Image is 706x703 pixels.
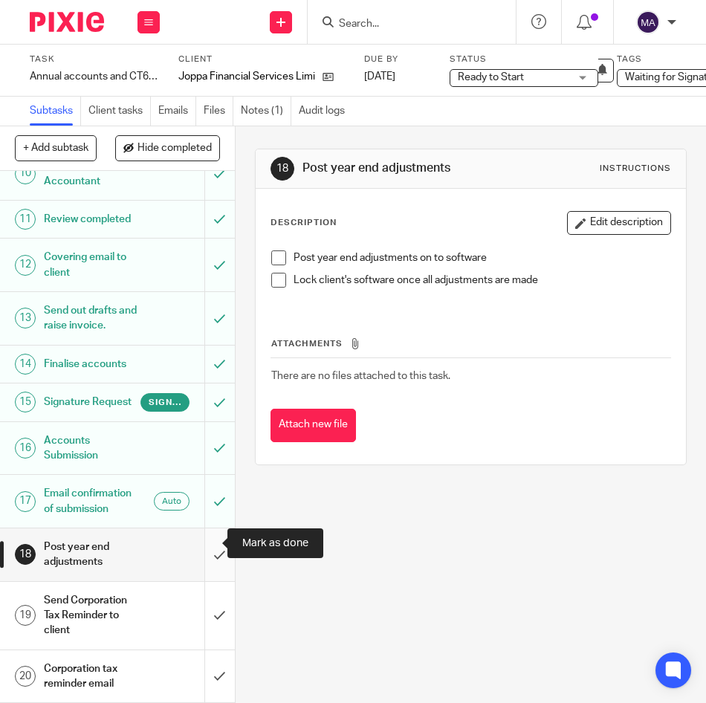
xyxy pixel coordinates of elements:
h1: Covering email to client [44,246,141,284]
div: 13 [15,308,36,328]
a: Client tasks [88,97,151,126]
p: Description [271,217,337,229]
div: Instructions [600,163,671,175]
span: Signed [149,396,181,409]
h1: Review completed [44,208,141,230]
h1: Send out drafts and raise invoice. [44,299,141,337]
div: 20 [15,666,36,687]
p: Joppa Financial Services Limited [178,69,315,84]
a: Subtasks [30,97,81,126]
img: Pixie [30,12,104,32]
a: Files [204,97,233,126]
div: 12 [15,255,36,276]
button: Attach new file [271,409,356,442]
h1: Signature Request [44,391,141,413]
h1: Email confirmation of submission [44,482,141,520]
div: 16 [15,438,36,459]
h1: Send Corporation Tax Reminder to client [44,589,141,642]
h1: Ready for review by Accountant [44,155,141,192]
div: 17 [15,491,36,512]
input: Search [337,18,471,31]
button: Edit description [567,211,671,235]
h1: Post year end adjustments [302,161,502,176]
div: 10 [15,163,36,184]
label: Client [178,54,349,65]
div: 15 [15,392,36,412]
div: 18 [271,157,294,181]
span: Attachments [271,340,343,348]
h1: Post year end adjustments [44,536,141,574]
span: [DATE] [364,71,395,82]
img: svg%3E [636,10,660,34]
button: + Add subtask [15,135,97,161]
label: Due by [364,54,431,65]
div: Auto [154,492,190,511]
a: Audit logs [299,97,352,126]
span: Ready to Start [458,72,524,82]
a: Notes (1) [241,97,291,126]
div: 19 [15,605,36,626]
span: Hide completed [137,143,212,155]
a: Emails [158,97,196,126]
label: Task [30,54,160,65]
div: 14 [15,354,36,375]
div: 11 [15,209,36,230]
h1: Finalise accounts [44,353,141,375]
div: 18 [15,544,36,565]
button: Hide completed [115,135,220,161]
p: Post year end adjustments on to software [294,250,670,265]
h1: Accounts Submission [44,430,141,467]
span: There are no files attached to this task. [271,371,450,381]
div: Annual accounts and CT600 return - NON BOOKKEEPING CLIENTS [30,69,160,84]
p: Lock client's software once all adjustments are made [294,273,670,288]
label: Status [450,54,598,65]
h1: Corporation tax reminder email [44,658,141,696]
